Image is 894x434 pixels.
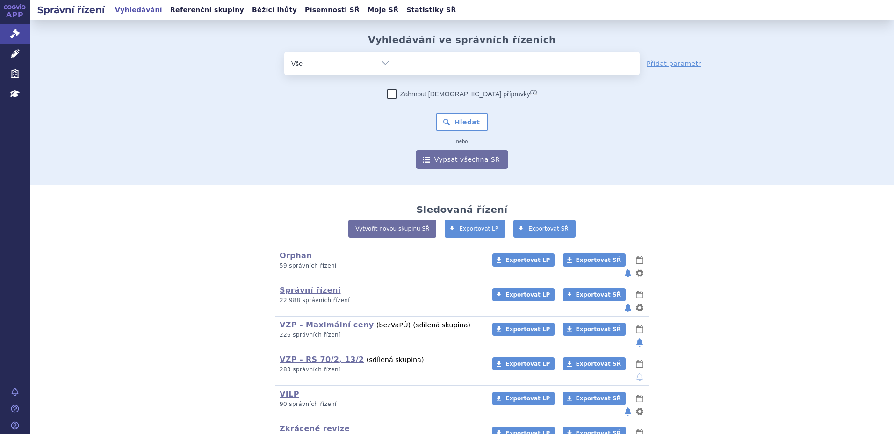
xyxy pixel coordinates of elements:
span: Exportovat SŘ [576,291,621,298]
span: Exportovat LP [460,225,499,232]
span: (sdílená skupina) [413,321,470,329]
button: lhůty [635,254,644,266]
button: notifikace [623,406,633,417]
button: lhůty [635,358,644,369]
a: Vytvořit novou skupinu SŘ [348,220,436,238]
a: VZP - Maximální ceny [280,320,374,329]
button: notifikace [635,337,644,348]
button: nastavení [635,406,644,417]
span: Exportovat LP [505,395,550,402]
span: Exportovat SŘ [576,257,621,263]
span: Exportovat LP [505,361,550,367]
button: notifikace [623,302,633,313]
button: lhůty [635,393,644,404]
button: lhůty [635,324,644,335]
p: 59 správních řízení [280,262,480,270]
a: Referenční skupiny [167,4,247,16]
a: Zkrácené revize [280,424,350,433]
a: Exportovat LP [492,253,555,267]
a: Statistiky SŘ [404,4,459,16]
a: VILP [280,390,299,398]
a: Exportovat LP [492,392,555,405]
button: nastavení [635,302,644,313]
a: Exportovat LP [492,357,555,370]
button: nastavení [635,268,644,279]
a: Exportovat LP [492,323,555,336]
span: Exportovat SŘ [576,361,621,367]
h2: Správní řízení [30,3,112,16]
span: Exportovat LP [505,326,550,333]
span: Exportovat SŘ [576,395,621,402]
span: Exportovat SŘ [528,225,569,232]
a: Moje SŘ [365,4,401,16]
h2: Vyhledávání ve správních řízeních [368,34,556,45]
span: VaPÚ [391,321,408,329]
a: Vypsat všechna SŘ [416,150,508,169]
button: notifikace [623,268,633,279]
a: Exportovat LP [445,220,506,238]
span: (bez ) [376,321,411,329]
a: Přidat parametr [647,59,701,68]
a: Správní řízení [280,286,341,295]
span: (sdílená skupina) [367,356,424,363]
button: lhůty [635,289,644,300]
a: Exportovat SŘ [563,323,626,336]
a: Exportovat SŘ [563,357,626,370]
a: Exportovat SŘ [563,288,626,301]
a: Vyhledávání [112,4,165,16]
p: 22 988 správních řízení [280,297,480,304]
abbr: (?) [530,89,537,95]
a: VZP - RS 70/2, 13/2 [280,355,364,364]
p: 283 správních řízení [280,366,480,374]
a: Orphan [280,251,312,260]
p: 90 správních řízení [280,400,480,408]
label: Zahrnout [DEMOGRAPHIC_DATA] přípravky [387,89,537,99]
button: notifikace [635,371,644,383]
a: Exportovat LP [492,288,555,301]
a: Exportovat SŘ [563,392,626,405]
a: Běžící lhůty [249,4,300,16]
span: Exportovat SŘ [576,326,621,333]
a: Exportovat SŘ [513,220,576,238]
button: Hledat [436,113,489,131]
p: 226 správních řízení [280,331,480,339]
a: Písemnosti SŘ [302,4,362,16]
i: nebo [452,139,473,145]
a: Exportovat SŘ [563,253,626,267]
h2: Sledovaná řízení [416,204,507,215]
span: Exportovat LP [505,291,550,298]
span: Exportovat LP [505,257,550,263]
